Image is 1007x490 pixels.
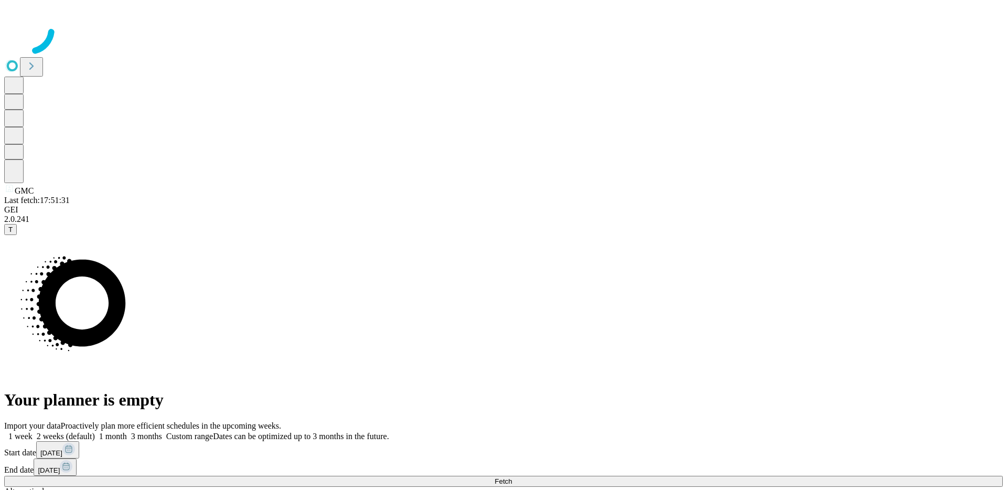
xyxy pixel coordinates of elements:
span: Custom range [166,432,213,441]
button: [DATE] [36,441,79,459]
div: 2.0.241 [4,215,1003,224]
button: T [4,224,17,235]
div: End date [4,459,1003,476]
button: Fetch [4,476,1003,487]
span: Proactively plan more efficient schedules in the upcoming weeks. [61,421,281,430]
span: Fetch [495,477,512,485]
button: [DATE] [34,459,77,476]
span: 1 week [8,432,33,441]
div: Start date [4,441,1003,459]
span: [DATE] [38,466,60,474]
span: [DATE] [40,449,62,457]
span: Dates can be optimized up to 3 months in the future. [213,432,389,441]
h1: Your planner is empty [4,390,1003,410]
div: GEI [4,205,1003,215]
span: Import your data [4,421,61,430]
span: 2 weeks (default) [37,432,95,441]
span: 1 month [99,432,127,441]
span: Last fetch: 17:51:31 [4,196,70,205]
span: 3 months [131,432,162,441]
span: T [8,226,13,233]
span: GMC [15,186,34,195]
